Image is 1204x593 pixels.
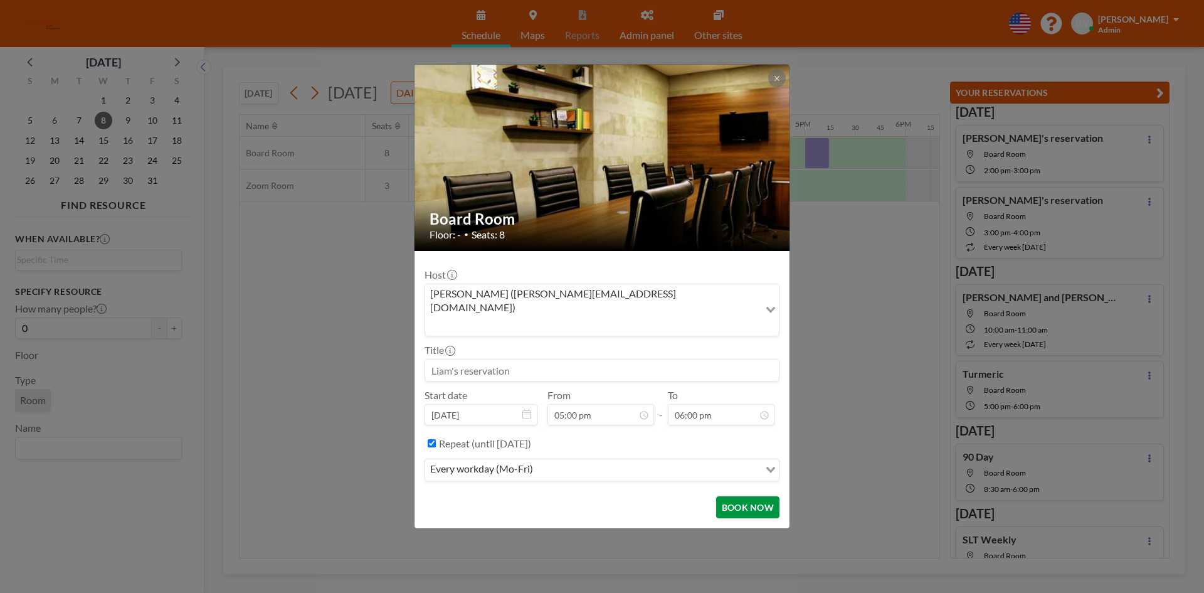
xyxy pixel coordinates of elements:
[472,228,505,241] span: Seats: 8
[426,317,758,333] input: Search for option
[428,287,757,315] span: [PERSON_NAME] ([PERSON_NAME][EMAIL_ADDRESS][DOMAIN_NAME])
[425,389,467,402] label: Start date
[464,230,468,239] span: •
[428,462,536,478] span: every workday (Mo-Fri)
[439,437,531,450] label: Repeat (until [DATE])
[430,210,776,228] h2: Board Room
[668,389,678,402] label: To
[425,284,779,336] div: Search for option
[425,344,454,356] label: Title
[425,459,779,481] div: Search for option
[547,389,571,402] label: From
[430,228,461,241] span: Floor: -
[425,360,779,381] input: Liam's reservation
[425,269,456,281] label: Host
[659,393,663,421] span: -
[537,462,758,478] input: Search for option
[415,32,791,283] img: 537.jpg
[716,496,779,518] button: BOOK NOW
